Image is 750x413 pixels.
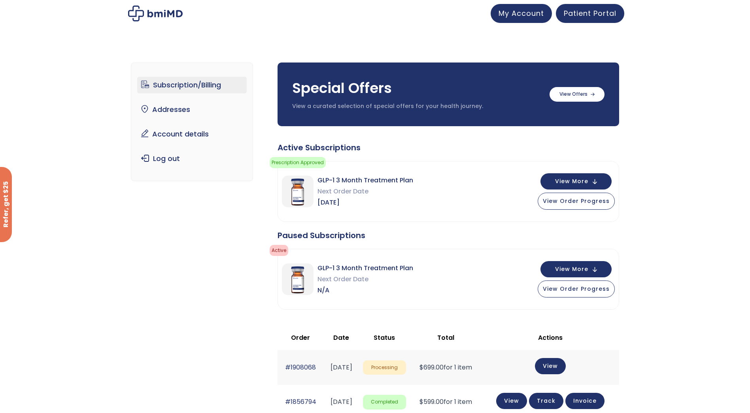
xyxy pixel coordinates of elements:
[538,280,615,297] button: View Order Progress
[278,230,619,241] div: Paused Subscriptions
[317,197,413,208] span: [DATE]
[131,63,253,181] nav: Account pages
[278,142,619,153] div: Active Subscriptions
[555,179,588,184] span: View More
[499,8,544,18] span: My Account
[538,193,615,210] button: View Order Progress
[317,175,413,186] span: GLP-1 3 Month Treatment Plan
[137,126,247,142] a: Account details
[363,395,406,409] span: Completed
[285,363,316,372] a: #1908068
[137,77,247,93] a: Subscription/Billing
[270,245,288,256] span: Active
[291,333,310,342] span: Order
[317,263,413,274] span: GLP-1 3 Month Treatment Plan
[555,267,588,272] span: View More
[496,393,527,409] a: View
[410,350,482,385] td: for 1 item
[292,78,542,98] h3: Special Offers
[543,197,610,205] span: View Order Progress
[419,397,444,406] span: 599.00
[317,285,413,296] span: N/A
[317,186,413,197] span: Next Order Date
[419,397,423,406] span: $
[491,4,552,23] a: My Account
[363,360,406,375] span: Processing
[270,157,326,168] span: Prescription Approved
[535,358,566,374] a: View
[374,333,395,342] span: Status
[137,101,247,118] a: Addresses
[331,397,352,406] time: [DATE]
[565,393,605,409] a: Invoice
[317,274,413,285] span: Next Order Date
[292,102,542,110] p: View a curated selection of special offers for your health journey.
[285,397,316,406] a: #1856794
[538,333,563,342] span: Actions
[543,285,610,293] span: View Order Progress
[564,8,616,18] span: Patient Portal
[419,363,423,372] span: $
[540,173,612,189] button: View More
[419,363,444,372] span: 699.00
[556,4,624,23] a: Patient Portal
[529,393,563,409] a: Track
[331,363,352,372] time: [DATE]
[128,6,183,21] img: My account
[137,150,247,167] a: Log out
[333,333,349,342] span: Date
[437,333,454,342] span: Total
[540,261,612,277] button: View More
